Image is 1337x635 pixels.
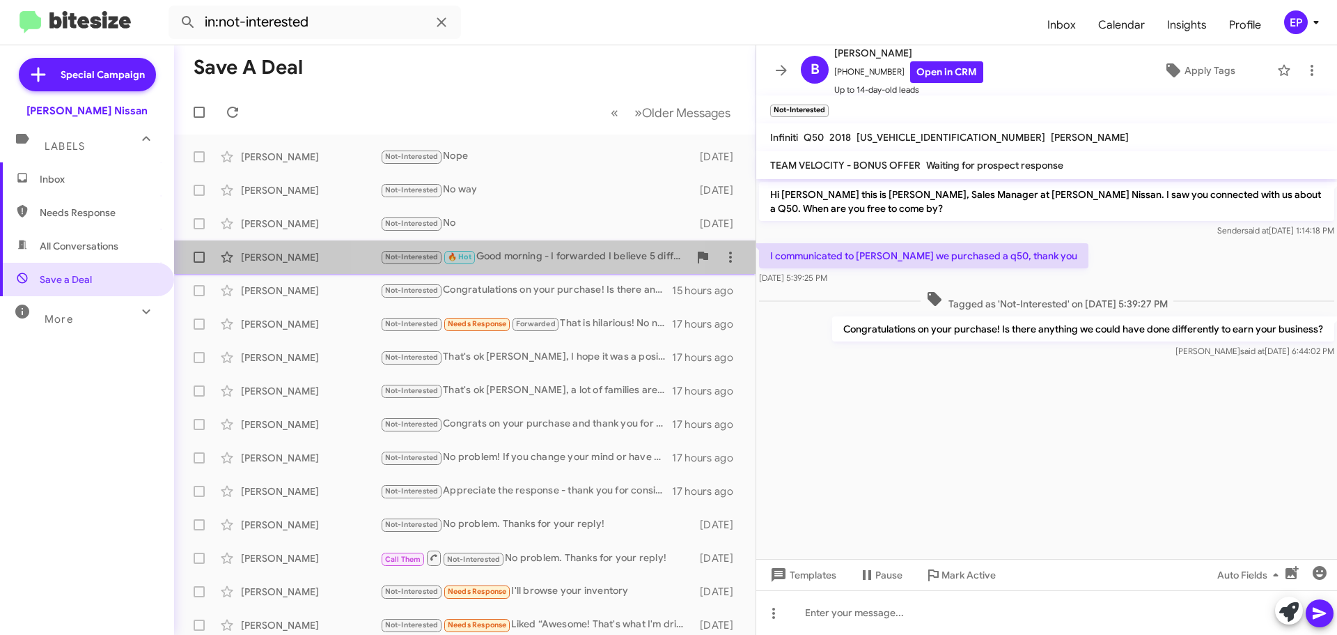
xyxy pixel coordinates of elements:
div: 17 hours ago [672,384,744,398]
div: Nope [380,148,693,165]
div: [DATE] [693,551,744,565]
button: EP [1272,10,1322,34]
div: No problem. Thanks for your reply! [380,517,693,533]
div: No problem. Thanks for your reply! [380,549,693,567]
a: Profile [1218,5,1272,45]
span: Apply Tags [1184,58,1235,83]
span: [DATE] 5:39:25 PM [759,273,827,283]
div: That's ok [PERSON_NAME], a lot of families are struggling right now - things are getting better s... [380,383,672,399]
p: Congratulations on your purchase! Is there anything we could have done differently to earn your b... [832,316,1334,342]
div: [DATE] [693,150,744,164]
span: Not-Interested [385,286,439,295]
span: Not-Interested [385,453,439,462]
span: Needs Response [448,587,507,596]
div: [PERSON_NAME] [241,585,380,599]
span: 🔥 Hot [448,252,471,261]
span: Not-Interested [385,152,439,161]
span: TEAM VELOCITY - BONUS OFFER [770,159,921,171]
div: Liked “Awesome! That's what I'm driving now and love it too. Glad you are enjoying it. We'll be h... [380,617,693,633]
div: [PERSON_NAME] [241,551,380,565]
span: Not-Interested [385,520,439,529]
span: [PHONE_NUMBER] [834,61,983,83]
span: Up to 14-day-old leads [834,83,983,97]
div: No problem! If you change your mind or have any questions in the future, feel free to reach out. ... [380,450,672,466]
span: [PERSON_NAME] [834,45,983,61]
div: That's ok [PERSON_NAME], I hope it was a positive ownership experience and appreciate your respon... [380,349,672,365]
button: Pause [847,563,914,588]
span: Needs Response [448,620,507,629]
span: Not-Interested [447,555,501,564]
span: Sender [DATE] 1:14:18 PM [1217,225,1334,236]
div: [PERSON_NAME] Nissan [26,104,148,118]
div: [PERSON_NAME] [241,250,380,264]
span: Older Messages [642,105,730,121]
button: Apply Tags [1127,58,1270,83]
div: [PERSON_NAME] [241,484,380,498]
span: Not-Interested [385,420,439,429]
span: Pause [875,563,902,588]
div: [DATE] [693,217,744,231]
div: 17 hours ago [672,451,744,465]
div: [PERSON_NAME] [241,150,380,164]
div: [DATE] [693,183,744,197]
span: Save a Deal [40,273,92,286]
div: I'll browse your inventory [380,583,693,599]
div: EP [1284,10,1308,34]
a: Open in CRM [910,61,983,83]
span: Special Campaign [61,68,145,82]
input: Search [169,6,461,39]
span: Not-Interested [385,319,439,328]
span: Mark Active [941,563,996,588]
button: Templates [756,563,847,588]
div: No [380,215,693,231]
span: More [45,313,73,326]
span: 2018 [829,131,851,144]
div: 17 hours ago [672,484,744,498]
div: [PERSON_NAME] [241,217,380,231]
span: [US_VEHICLE_IDENTIFICATION_NUMBER] [857,131,1045,144]
div: No way [380,182,693,198]
div: [PERSON_NAME] [241,317,380,331]
span: « [611,104,618,121]
div: 15 hours ago [672,284,744,298]
div: [PERSON_NAME] [241,451,380,465]
small: Not-Interested [770,105,829,117]
span: Tagged as 'Not-Interested' on [DATE] 5:39:27 PM [921,291,1173,311]
span: said at [1240,346,1265,356]
div: [DATE] [693,618,744,632]
span: [PERSON_NAME] [DATE] 6:44:02 PM [1175,346,1334,356]
div: [DATE] [693,585,744,599]
span: All Conversations [40,239,118,253]
nav: Page navigation example [603,98,739,127]
div: [PERSON_NAME] [241,284,380,298]
div: [PERSON_NAME] [241,183,380,197]
span: Not-Interested [385,185,439,194]
div: [PERSON_NAME] [241,618,380,632]
span: Waiting for prospect response [926,159,1063,171]
span: B [811,59,820,81]
div: Good morning - I forwarded I believe 5 different white SUV's, my apologies if a third row snuck i... [380,249,689,265]
span: Not-Interested [385,386,439,395]
span: Not-Interested [385,219,439,228]
button: Mark Active [914,563,1007,588]
span: Not-Interested [385,353,439,362]
span: Auto Fields [1217,563,1284,588]
span: Q50 [804,131,824,144]
p: Hi [PERSON_NAME] this is [PERSON_NAME], Sales Manager at [PERSON_NAME] Nissan. I saw you connecte... [759,182,1334,221]
span: said at [1244,225,1269,236]
div: [PERSON_NAME] [241,418,380,431]
div: That is hilarious! No need it was just somebody trying to be funny. I took it as that as well. Th... [380,316,672,332]
div: Congratulations on your purchase! Is there anything we could have done differently to earn your b... [380,282,672,298]
div: [PERSON_NAME] [241,518,380,532]
div: Congrats on your purchase and thank you for considering us! [380,416,672,432]
a: Insights [1156,5,1218,45]
h1: Save a Deal [194,56,303,79]
a: Inbox [1036,5,1087,45]
span: [PERSON_NAME] [1051,131,1129,144]
div: Appreciate the response - thank you for considering us! [380,483,672,499]
div: 17 hours ago [672,351,744,365]
div: [DATE] [693,518,744,532]
span: Call Them [385,555,421,564]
